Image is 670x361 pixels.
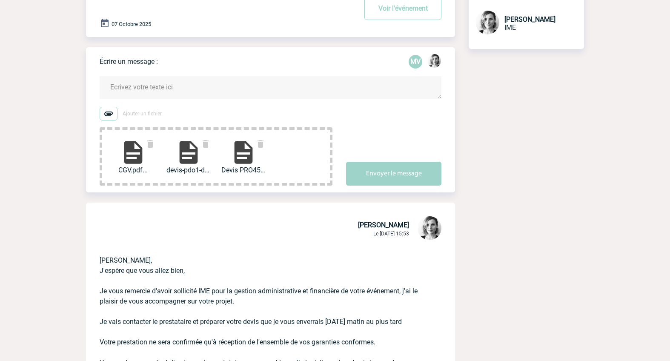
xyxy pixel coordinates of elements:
[504,23,516,32] span: IME
[409,55,422,69] div: Malika VAN FLETEREN
[120,139,147,166] img: file-document.svg
[358,221,409,229] span: [PERSON_NAME]
[475,11,499,34] img: 103019-1.png
[111,166,155,174] span: CGV.pdf...
[346,162,441,186] button: Envoyer le message
[123,111,162,117] span: Ajouter un fichier
[373,231,409,237] span: Le [DATE] 15:53
[427,54,441,69] div: Lydie TRELLU
[255,139,266,149] img: delete.svg
[504,15,555,23] span: [PERSON_NAME]
[100,57,158,66] p: Écrire un message :
[418,216,441,240] img: 103019-1.png
[230,139,257,166] img: file-document.svg
[112,21,151,27] span: 07 Octobre 2025
[166,166,211,174] span: devis-pdo1-d-2025-31...
[200,139,211,149] img: delete.svg
[409,55,422,69] p: MV
[175,139,202,166] img: file-document.svg
[221,166,266,174] span: Devis PRO452824 CAPG...
[145,139,155,149] img: delete.svg
[427,54,441,68] img: 103019-1.png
